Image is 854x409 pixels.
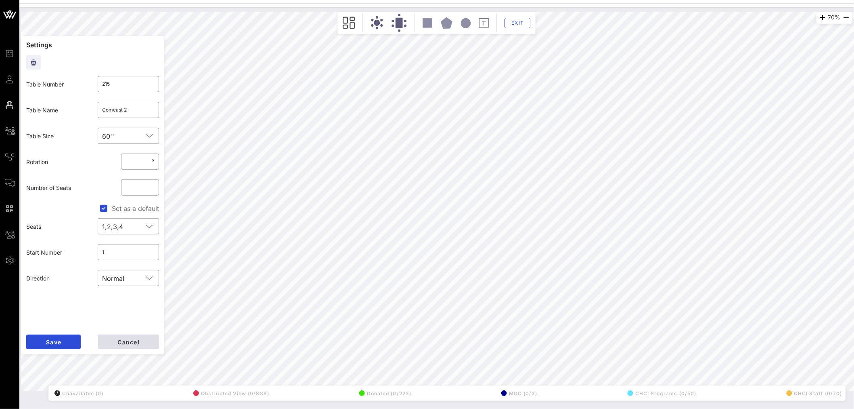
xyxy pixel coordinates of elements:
[21,269,93,287] div: Direction
[505,18,531,28] button: Exit
[103,223,123,230] div: 1,2,3,4
[26,41,159,48] p: Settings
[117,339,140,346] span: Cancel
[46,339,61,346] span: Save
[21,179,93,197] div: Number of Seats
[150,158,154,166] div: °
[98,335,159,349] button: Cancel
[112,204,159,213] label: Set as a default
[26,335,81,349] button: Save
[103,133,115,140] div: 60''
[510,20,525,26] span: Exit
[103,275,125,282] div: Normal
[98,270,159,286] div: Normal
[21,127,93,145] div: Table Size
[98,128,159,144] div: 60''
[21,217,93,236] div: Seats
[21,101,93,119] div: Table Name
[816,12,852,24] div: 70%
[21,75,93,93] div: Table Number
[98,218,159,234] div: 1,2,3,4
[26,55,41,70] button: Delete Table
[21,243,93,261] div: Start Number
[21,153,93,171] div: Rotation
